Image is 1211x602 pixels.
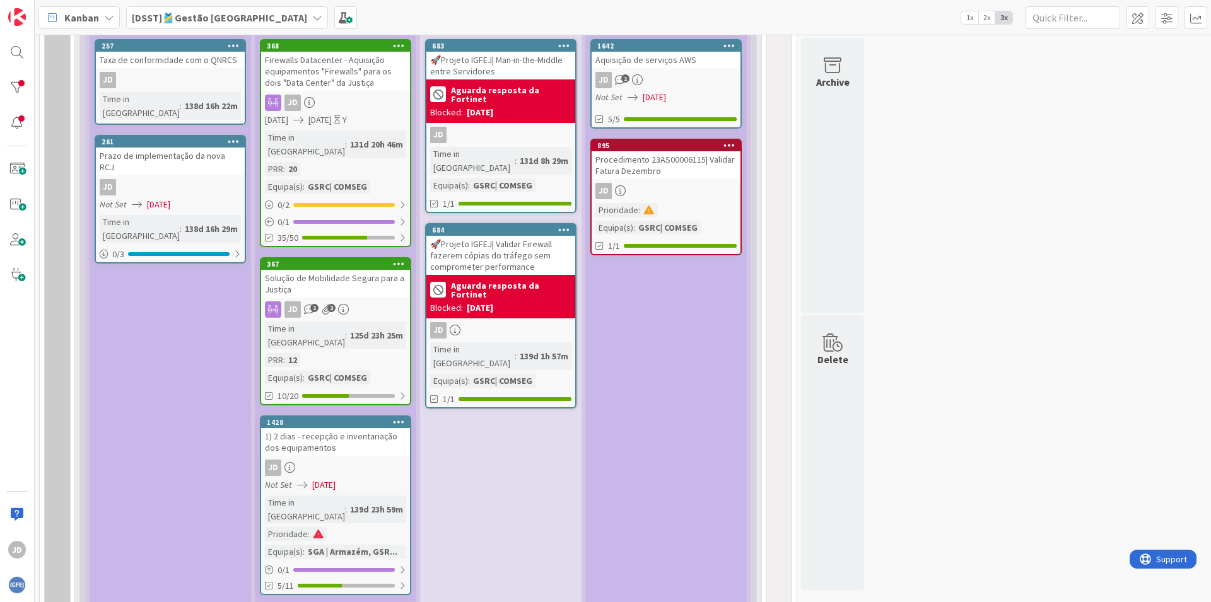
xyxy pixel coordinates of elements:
span: : [345,502,347,516]
span: : [345,137,347,151]
span: : [345,328,347,342]
div: 895Procedimento 23AS00006115| Validar Fatura Dezembro [592,140,740,179]
div: 12 [285,353,300,367]
div: Time in [GEOGRAPHIC_DATA] [100,92,180,120]
div: [DATE] [467,301,493,315]
span: : [180,99,182,113]
span: [DATE] [265,113,288,127]
span: 5/11 [278,579,294,593]
div: 367Solução de Mobilidade Segura para a Justiça [261,258,410,298]
div: JD [426,322,575,339]
span: 0 / 2 [278,199,290,212]
div: Procedimento 23AS00006115| Validar Fatura Dezembro [592,151,740,179]
div: GSRC| COMSEG [305,180,370,194]
span: 35/50 [278,231,298,245]
div: JD [592,72,740,88]
div: JD [426,127,575,143]
div: 684 [432,226,575,234]
div: JD [100,72,116,88]
div: 1428 [267,418,410,427]
div: 139d 23h 59m [347,502,406,516]
div: JD [100,179,116,195]
div: JD [265,460,281,476]
div: 261 [96,136,245,148]
span: 0 / 1 [278,216,290,229]
span: 0 / 1 [278,564,290,577]
div: Archive [816,74,850,90]
div: Blocked: [430,106,463,119]
div: 261 [102,137,245,146]
span: 1/1 [443,197,455,211]
div: 257 [96,40,245,52]
div: 257 [102,42,245,50]
div: JD [261,301,410,318]
div: 125d 23h 25m [347,328,406,342]
div: Equipa(s) [595,221,633,234]
div: Time in [GEOGRAPHIC_DATA] [265,495,345,523]
div: 368 [267,42,410,50]
span: Support [26,2,57,17]
div: GSRC| COMSEG [470,178,535,192]
div: 895 [597,141,740,150]
div: Time in [GEOGRAPHIC_DATA] [430,342,515,370]
div: 261Prazo de implementação da nova RCJ [96,136,245,175]
b: Aguarda resposta da Fortinet [451,86,571,103]
div: Firewalls Datacenter - Aquisição equipamentos "Firewalls" para os dois "Data Center" da Justiça [261,52,410,91]
div: 1) 2 dias - recepção e inventariação dos equipamentos [261,428,410,456]
div: 683 [432,42,575,50]
div: 131d 8h 29m [517,154,571,168]
div: 138d 16h 29m [182,222,241,236]
span: : [303,545,305,559]
div: SGA | Armazém, GSR... [305,545,401,559]
input: Quick Filter... [1026,6,1120,29]
div: JD [284,301,301,318]
div: 1642Aquisição de serviços AWS [592,40,740,68]
div: 257Taxa de conformidade com o QNRCS [96,40,245,68]
span: 2x [978,11,995,24]
div: 367 [267,260,410,269]
div: PRR [265,353,283,367]
div: JD [261,460,410,476]
span: [DATE] [308,113,332,127]
div: Aquisição de serviços AWS [592,52,740,68]
div: 138d 16h 22m [182,99,241,113]
span: 5/5 [608,113,620,126]
span: 1 [621,74,629,83]
span: 1/1 [443,393,455,406]
div: 131d 20h 46m [347,137,406,151]
div: 🚀Projeto IGFEJ| Validar Firewall fazerem cópias do tráfego sem comprometer performance [426,236,575,275]
span: : [308,527,310,541]
div: Delete [817,352,848,367]
div: 0/1 [261,214,410,230]
div: 368 [261,40,410,52]
div: Equipa(s) [265,371,303,385]
span: : [303,371,305,385]
b: [DSST]🎽Gestão [GEOGRAPHIC_DATA] [132,11,307,24]
i: Not Set [595,91,623,103]
div: 20 [285,162,300,176]
span: : [515,349,517,363]
i: Not Set [265,479,292,490]
div: [DATE] [467,106,493,119]
div: JD [261,95,410,111]
div: PRR [265,162,283,176]
span: 1/1 [608,240,620,253]
div: 1428 [261,417,410,428]
div: Equipa(s) [265,180,303,194]
div: Blocked: [430,301,463,315]
div: 367 [261,258,410,270]
div: 1642 [597,42,740,50]
div: 0/3 [96,246,245,262]
div: Equipa(s) [265,545,303,559]
div: JD [284,95,301,111]
span: : [283,353,285,367]
span: 1 [310,304,319,312]
span: Kanban [64,10,99,25]
span: 3x [995,11,1012,24]
div: Time in [GEOGRAPHIC_DATA] [100,215,180,243]
div: 368Firewalls Datacenter - Aquisição equipamentos "Firewalls" para os dois "Data Center" da Justiça [261,40,410,91]
span: [DATE] [643,91,666,104]
div: Y [342,113,347,127]
div: Time in [GEOGRAPHIC_DATA] [430,147,515,175]
div: GSRC| COMSEG [470,374,535,388]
